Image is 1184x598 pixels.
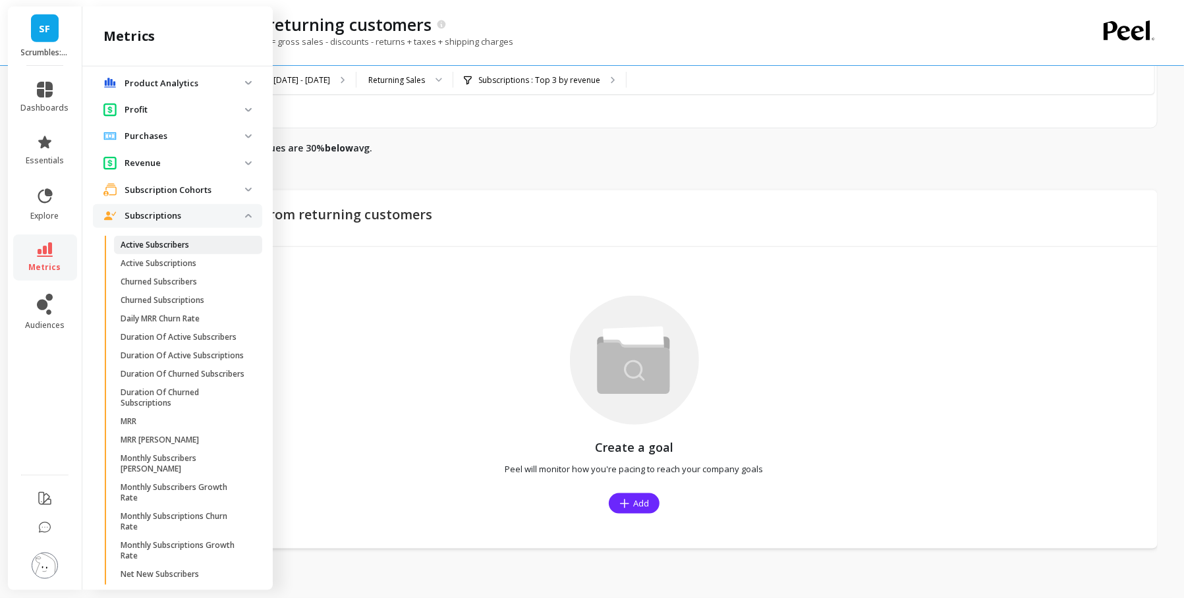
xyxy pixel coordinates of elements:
[103,132,117,140] img: navigation item icon
[609,493,660,514] button: Add
[127,227,432,238] p: Active Goals
[26,155,64,166] span: essentials
[121,313,200,324] p: Daily MRR Churn Rate
[121,350,244,361] p: Duration Of Active Subscriptions
[121,332,237,342] p: Duration Of Active Subscribers
[125,103,245,117] p: Profit
[121,540,246,561] p: Monthly Subscriptions Growth Rate
[255,142,372,155] p: Values are 30% avg.
[103,27,155,45] h2: metrics
[32,553,58,579] img: profile picture
[121,569,199,580] p: Net New Subscribers
[125,209,245,223] p: Subscriptions
[121,240,189,250] p: Active Subscribers
[127,203,432,227] p: Goals for Total Sales from returning customers
[103,211,117,221] img: navigation item icon
[121,511,246,532] p: Monthly Subscriptions Churn Rate
[325,142,353,154] strong: below
[125,184,245,197] p: Subscription Cohorts
[103,156,117,170] img: navigation item icon
[245,134,252,138] img: down caret icon
[29,262,61,273] span: metrics
[40,21,51,36] span: SF
[125,77,245,90] p: Product Analytics
[245,161,252,165] img: down caret icon
[31,211,59,221] span: explore
[103,103,117,117] img: navigation item icon
[121,453,246,474] p: Monthly Subscribers [PERSON_NAME]
[478,75,600,86] p: Subscriptions : Top 3 by revenue
[121,416,136,427] p: MRR
[125,157,245,170] p: Revenue
[121,387,246,408] p: Duration Of Churned Subscriptions
[121,295,204,306] p: Churned Subscriptions
[21,47,69,58] p: Scrumbles: Natural Pet Food
[245,81,252,85] img: down caret icon
[121,258,196,269] p: Active Subscriptions
[103,183,117,196] img: navigation item icon
[21,103,69,113] span: dashboards
[121,277,197,287] p: Churned Subscribers
[245,214,252,218] img: down caret icon
[595,438,673,456] p: Create a goal
[121,482,246,503] p: Monthly Subscribers Growth Rate
[245,188,252,192] img: down caret icon
[570,296,699,425] img: goal_empty.svg
[133,13,432,36] p: Total Sales from returning customers
[125,130,245,143] p: Purchases
[103,78,117,88] img: navigation item icon
[245,108,252,112] img: down caret icon
[633,497,649,510] span: Add
[121,435,199,445] p: MRR [PERSON_NAME]
[505,463,764,475] p: Peel will monitor how you're pacing to reach your company goals
[121,369,244,379] p: Duration Of Churned Subscribers
[368,74,425,86] div: Returning Sales
[111,36,513,47] p: Sum of revenue on repeat orders = gross sales - discounts - returns + taxes + shipping charges
[25,320,65,331] span: audiences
